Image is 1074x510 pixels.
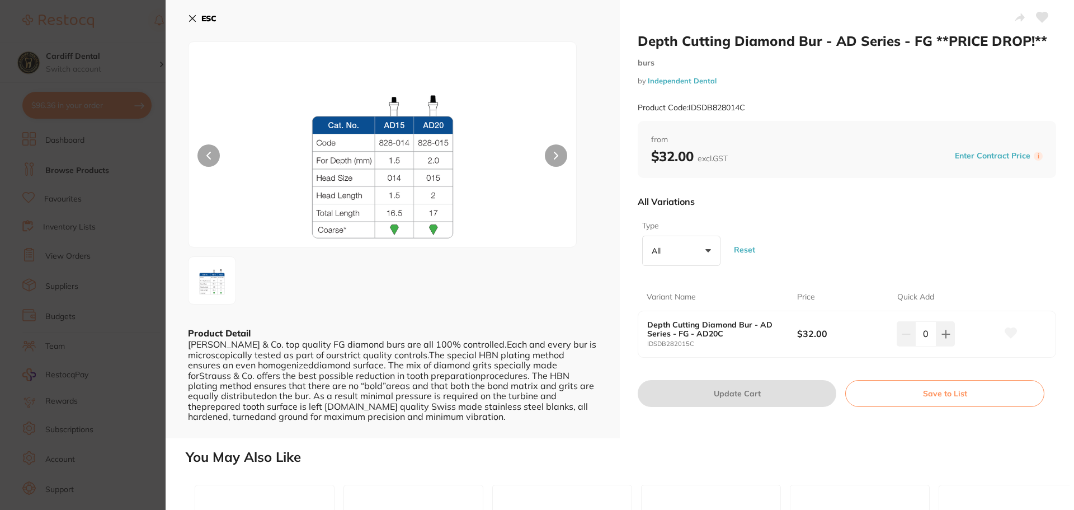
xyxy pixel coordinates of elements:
[638,32,1056,49] h2: Depth Cutting Diamond Bur - AD Series - FG **PRICE DROP!**
[192,260,232,301] img: dGg9MTkyMA
[731,230,759,270] button: Reset
[897,292,934,303] p: Quick Add
[652,246,665,256] p: All
[642,221,717,232] label: Type
[201,13,216,24] b: ESC
[797,327,887,340] b: $32.00
[188,9,216,28] button: ESC
[651,148,728,165] b: $32.00
[188,339,597,422] div: [PERSON_NAME] & Co. top quality FG diamond burs are all 100% controlled.Each and every bur is mic...
[638,58,1056,68] small: burs
[648,76,717,85] a: Independent Dental
[642,236,720,266] button: All
[188,327,251,339] b: Product Detail
[638,103,745,113] small: Product Code: IDSDB828014C
[698,153,728,163] span: excl. GST
[951,151,1034,161] button: Enter Contract Price
[638,196,695,207] p: All Variations
[186,450,1070,465] h2: You May Also Like
[638,77,1056,85] small: by
[797,292,815,303] p: Price
[647,320,782,338] b: Depth Cutting Diamond Bur - AD Series - FG - AD20C
[1034,152,1043,161] label: i
[647,340,797,348] small: IDSDB282015C
[845,380,1044,407] button: Save to List
[647,292,696,303] p: Variant Name
[266,70,499,247] img: dGg9MTkyMA
[638,380,836,407] button: Update Cart
[651,134,1043,146] span: from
